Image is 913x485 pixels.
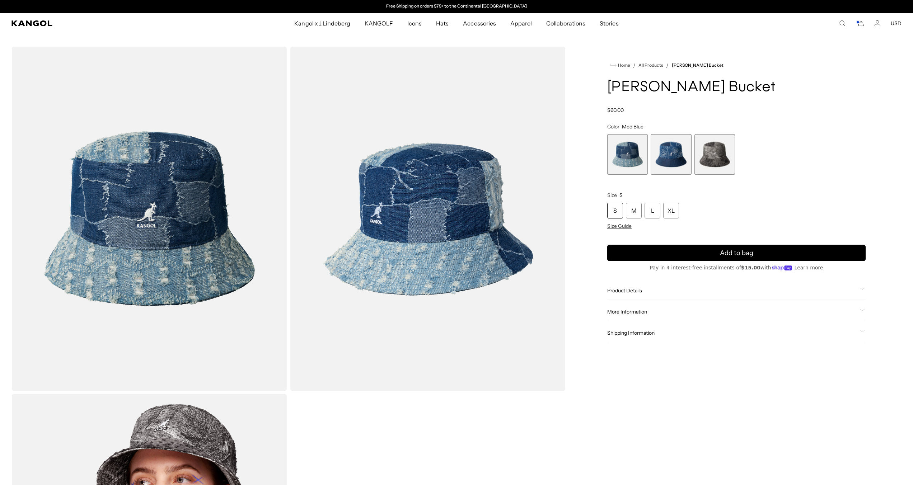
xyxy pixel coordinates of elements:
label: MEDIUM BLUE FLORAL [651,134,691,175]
a: Hats [429,13,456,34]
a: Apparel [503,13,539,34]
a: Kangol x J.Lindeberg [287,13,357,34]
a: Accessories [456,13,503,34]
button: Add to bag [607,245,866,261]
a: Collaborations [539,13,593,34]
li: / [663,61,669,70]
a: Kangol [11,20,195,26]
span: $60.00 [607,107,624,113]
span: Size [607,192,617,198]
span: Stories [600,13,618,34]
span: Med Blue [622,123,643,130]
span: Hats [436,13,449,34]
span: Size Guide [607,223,632,229]
span: Apparel [510,13,532,34]
div: 3 of 3 [694,134,735,175]
img: color-med-blue [290,47,566,391]
span: Collaborations [546,13,585,34]
a: Icons [400,13,429,34]
summary: Search here [839,20,846,27]
div: M [626,203,642,218]
a: Stories [593,13,626,34]
button: Cart [856,20,864,27]
h1: [PERSON_NAME] Bucket [607,80,866,95]
div: 1 of 2 [383,4,530,9]
span: Color [607,123,619,130]
span: Accessories [463,13,496,34]
label: Med Blue [607,134,648,175]
div: L [645,203,660,218]
a: KANGOLF [357,13,400,34]
nav: breadcrumbs [607,61,866,70]
span: S [619,192,623,198]
span: Add to bag [720,248,753,258]
a: Account [874,20,881,27]
span: Shipping Information [607,330,857,336]
li: / [630,61,636,70]
label: Black Trompe L'Oeil [694,134,735,175]
span: More Information [607,309,857,315]
div: 2 of 3 [651,134,691,175]
a: All Products [638,63,663,68]
span: Product Details [607,287,857,294]
img: color-med-blue [11,47,287,391]
div: XL [663,203,679,218]
a: [PERSON_NAME] Bucket [672,63,724,68]
div: 1 of 3 [607,134,648,175]
div: S [607,203,623,218]
span: Kangol x J.Lindeberg [294,13,350,34]
span: KANGOLF [365,13,393,34]
a: Free Shipping on orders $79+ to the Continental [GEOGRAPHIC_DATA] [386,3,527,9]
a: Home [610,62,630,69]
span: Home [617,63,630,68]
div: Announcement [383,4,530,9]
slideshow-component: Announcement bar [383,4,530,9]
button: USD [891,20,902,27]
span: Icons [407,13,422,34]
